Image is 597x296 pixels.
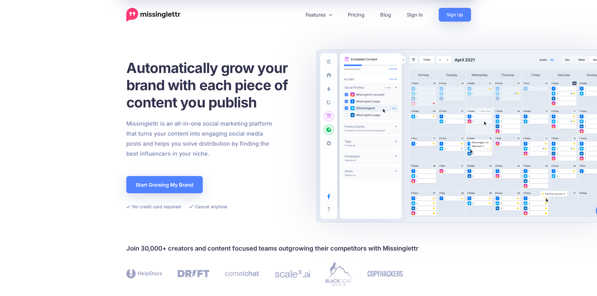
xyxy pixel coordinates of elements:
a: Features [298,8,340,22]
a: Start Growing My Brand [126,176,203,193]
h1: Automatically grow your brand with each piece of content you publish [126,59,303,111]
a: Sign Up [439,8,471,22]
a: Blog [372,8,399,22]
li: Cancel anytime [189,203,227,210]
a: Home [126,8,181,22]
a: Pricing [340,8,372,22]
a: Sign In [399,8,431,22]
h4: Join 30,000+ creators and content focused teams outgrowing their competitors with Missinglettr [126,243,471,253]
p: Missinglettr is an all-in-one social marketing platform that turns your content into engaging soc... [126,119,272,159]
li: No credit card required [126,203,181,210]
